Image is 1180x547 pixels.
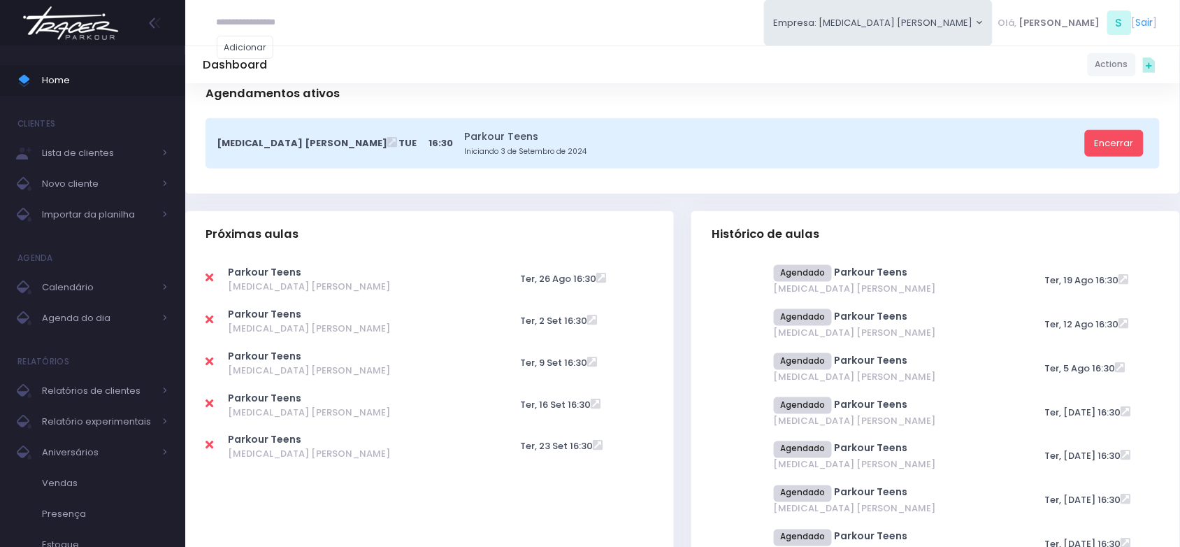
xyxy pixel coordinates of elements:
[774,530,833,546] span: Agendado
[229,364,485,378] span: [MEDICAL_DATA] [PERSON_NAME]
[774,326,1014,340] span: [MEDICAL_DATA] [PERSON_NAME]
[229,265,302,279] a: Parkour Teens
[834,530,907,544] a: Parkour Teens
[42,474,168,492] span: Vendas
[1136,15,1153,30] a: Sair
[774,458,1014,472] span: [MEDICAL_DATA] [PERSON_NAME]
[774,485,833,502] span: Agendado
[520,272,596,285] span: Ter, 26 Ago 16:30
[1045,273,1119,287] span: Ter, 19 Ago 16:30
[42,505,168,523] span: Presença
[1088,53,1136,76] a: Actions
[17,110,55,138] h4: Clientes
[774,353,833,370] span: Agendado
[1045,362,1116,375] span: Ter, 5 Ago 16:30
[1045,450,1121,463] span: Ter, [DATE] 16:30
[520,398,591,411] span: Ter, 16 Set 16:30
[520,314,587,327] span: Ter, 2 Set 16:30
[464,146,1080,157] small: Iniciando 3 de Setembro de 2024
[206,227,298,241] span: Próximas aulas
[1136,51,1163,78] div: Quick actions
[774,502,1014,516] span: [MEDICAL_DATA] [PERSON_NAME]
[834,265,907,279] a: Parkour Teens
[1107,10,1132,35] span: S
[1019,16,1100,30] span: [PERSON_NAME]
[1085,130,1144,157] a: Encerrar
[42,71,168,90] span: Home
[229,349,302,363] a: Parkour Teens
[774,414,1014,428] span: [MEDICAL_DATA] [PERSON_NAME]
[399,136,417,150] span: Tue
[42,206,154,224] span: Importar da planilha
[464,129,1080,144] a: Parkour Teens
[1045,494,1121,507] span: Ter, [DATE] 16:30
[834,397,907,411] a: Parkour Teens
[206,73,340,113] h3: Agendamentos ativos
[229,307,302,321] a: Parkour Teens
[229,406,485,420] span: [MEDICAL_DATA] [PERSON_NAME]
[520,356,587,369] span: Ter, 9 Set 16:30
[834,441,907,455] a: Parkour Teens
[229,322,485,336] span: [MEDICAL_DATA] [PERSON_NAME]
[229,391,302,405] a: Parkour Teens
[774,309,833,326] span: Agendado
[42,144,154,162] span: Lista de clientes
[229,280,485,294] span: [MEDICAL_DATA] [PERSON_NAME]
[834,485,907,499] a: Parkour Teens
[42,443,154,462] span: Aniversários
[217,36,274,59] a: Adicionar
[998,16,1017,30] span: Olá,
[774,282,1014,296] span: [MEDICAL_DATA] [PERSON_NAME]
[42,382,154,400] span: Relatórios de clientes
[203,58,267,72] h5: Dashboard
[229,448,485,462] span: [MEDICAL_DATA] [PERSON_NAME]
[834,309,907,323] a: Parkour Teens
[42,278,154,297] span: Calendário
[834,353,907,367] a: Parkour Teens
[42,175,154,193] span: Novo cliente
[774,441,833,458] span: Agendado
[17,244,53,272] h4: Agenda
[712,227,819,241] span: Histórico de aulas
[42,309,154,327] span: Agenda do dia
[774,397,833,414] span: Agendado
[1045,406,1121,419] span: Ter, [DATE] 16:30
[429,136,453,150] span: 16:30
[774,370,1014,384] span: [MEDICAL_DATA] [PERSON_NAME]
[217,136,388,150] span: [MEDICAL_DATA] [PERSON_NAME]
[520,440,593,453] span: Ter, 23 Set 16:30
[229,433,302,447] a: Parkour Teens
[993,7,1163,38] div: [ ]
[17,348,69,376] h4: Relatórios
[774,265,833,282] span: Agendado
[1045,318,1119,331] span: Ter, 12 Ago 16:30
[42,413,154,431] span: Relatório experimentais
